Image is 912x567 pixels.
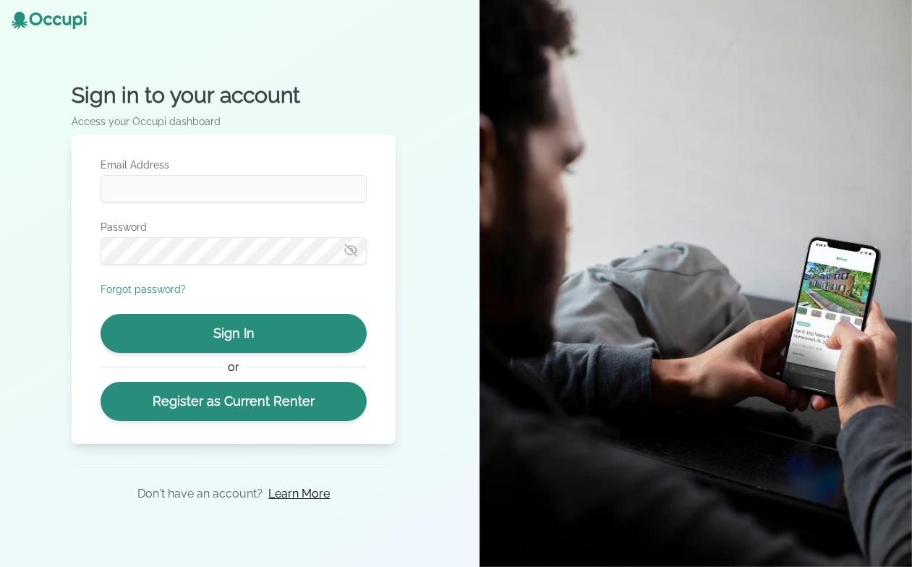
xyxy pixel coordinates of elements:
[101,220,367,234] label: Password
[101,282,186,297] button: Forgot password?
[101,314,367,353] button: Sign In
[101,158,367,172] label: Email Address
[137,485,263,503] p: Don't have an account?
[268,485,330,503] a: Learn More
[101,382,367,421] a: Register as Current Renter
[72,114,396,129] p: Access your Occupi dashboard
[221,359,247,376] span: or
[72,82,396,108] h2: Sign in to your account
